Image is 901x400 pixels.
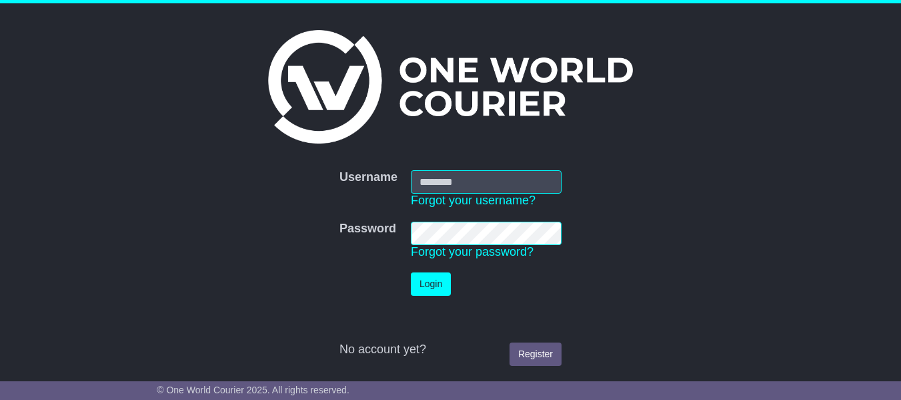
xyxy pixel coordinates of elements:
a: Forgot your password? [411,245,534,258]
a: Forgot your username? [411,194,536,207]
div: No account yet? [339,343,562,357]
img: One World [268,30,632,144]
button: Login [411,272,451,296]
label: Password [339,222,396,236]
a: Register [510,343,562,366]
span: © One World Courier 2025. All rights reserved. [157,385,349,395]
label: Username [339,170,397,185]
